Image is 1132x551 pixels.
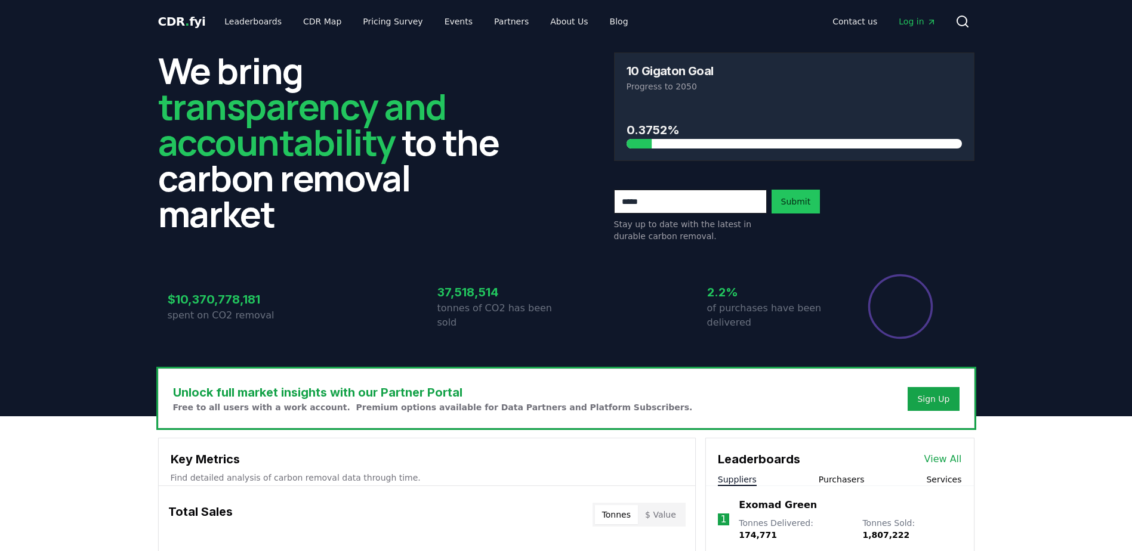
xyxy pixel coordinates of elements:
[215,11,637,32] nav: Main
[867,273,934,340] div: Percentage of sales delivered
[353,11,432,32] a: Pricing Survey
[862,530,909,540] span: 1,807,222
[718,473,757,485] button: Suppliers
[173,401,693,413] p: Free to all users with a work account. Premium options available for Data Partners and Platform S...
[171,450,683,468] h3: Key Metrics
[485,11,538,32] a: Partners
[819,473,865,485] button: Purchasers
[924,452,962,466] a: View All
[168,503,233,527] h3: Total Sales
[908,387,959,411] button: Sign Up
[926,473,961,485] button: Services
[215,11,291,32] a: Leaderboards
[772,190,821,213] button: Submit
[173,383,693,401] h3: Unlock full market insights with our Partner Portal
[614,218,767,242] p: Stay up to date with the latest in durable carbon removal.
[541,11,597,32] a: About Us
[718,450,800,468] h3: Leaderboards
[171,472,683,484] p: Find detailed analysis of carbon removal data through time.
[823,11,945,32] nav: Main
[437,301,566,330] p: tonnes of CO2 has been sold
[720,512,726,527] p: 1
[823,11,887,32] a: Contact us
[739,498,817,512] a: Exomad Green
[294,11,351,32] a: CDR Map
[158,13,206,30] a: CDR.fyi
[627,81,962,92] p: Progress to 2050
[437,283,566,301] h3: 37,518,514
[638,505,683,524] button: $ Value
[168,308,297,323] p: spent on CO2 removal
[917,393,949,405] a: Sign Up
[707,283,836,301] h3: 2.2%
[707,301,836,330] p: of purchases have been delivered
[595,505,638,524] button: Tonnes
[158,14,206,29] span: CDR fyi
[185,14,189,29] span: .
[862,517,961,541] p: Tonnes Sold :
[739,530,777,540] span: 174,771
[168,290,297,308] h3: $10,370,778,181
[627,121,962,139] h3: 0.3752%
[739,517,850,541] p: Tonnes Delivered :
[158,52,519,231] h2: We bring to the carbon removal market
[600,11,638,32] a: Blog
[889,11,945,32] a: Log in
[899,16,936,27] span: Log in
[435,11,482,32] a: Events
[158,82,446,166] span: transparency and accountability
[627,65,714,77] h3: 10 Gigaton Goal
